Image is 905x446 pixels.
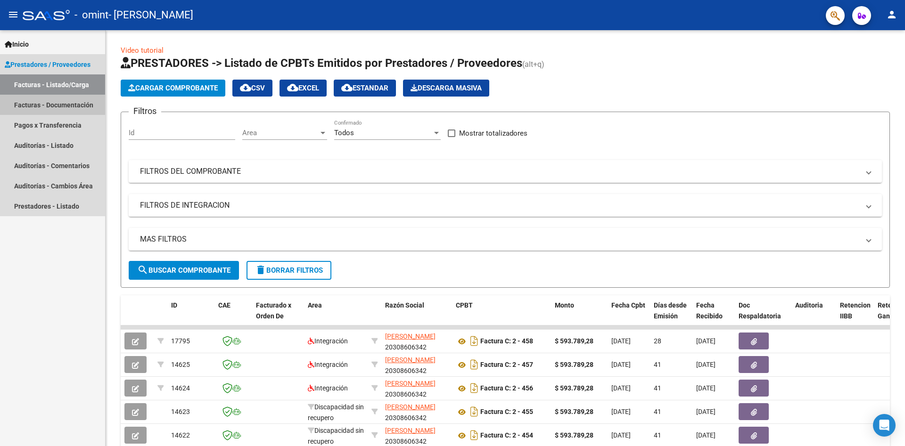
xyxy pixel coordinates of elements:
span: [DATE] [611,408,631,415]
span: Facturado x Orden De [256,301,291,320]
span: [DATE] [611,361,631,368]
datatable-header-cell: Auditoria [791,295,836,337]
div: 20308606342 [385,425,448,445]
span: Buscar Comprobante [137,266,230,275]
mat-expansion-panel-header: MAS FILTROS [129,228,882,251]
span: 41 [654,431,661,439]
i: Descargar documento [468,381,480,396]
button: Borrar Filtros [247,261,331,280]
span: Discapacidad sin recupero [308,403,364,422]
mat-icon: cloud_download [287,82,298,93]
span: 14625 [171,361,190,368]
strong: $ 593.789,28 [555,361,593,368]
span: Días desde Emisión [654,301,687,320]
span: Mostrar totalizadores [459,128,527,139]
span: Integración [308,384,348,392]
span: Retencion IIBB [840,301,871,320]
mat-icon: cloud_download [341,82,353,93]
span: [DATE] [611,431,631,439]
span: CPBT [456,301,473,309]
i: Descargar documento [468,428,480,443]
div: Open Intercom Messenger [873,414,896,437]
button: Estandar [334,80,396,97]
strong: $ 593.789,28 [555,384,593,392]
span: [DATE] [611,337,631,345]
app-download-masive: Descarga masiva de comprobantes (adjuntos) [403,80,489,97]
span: 41 [654,384,661,392]
div: 20308606342 [385,355,448,374]
a: Video tutorial [121,46,164,55]
div: 20308606342 [385,331,448,351]
i: Descargar documento [468,357,480,372]
span: Integración [308,361,348,368]
span: 14623 [171,408,190,415]
div: 20308606342 [385,378,448,398]
datatable-header-cell: CAE [214,295,252,337]
span: Integración [308,337,348,345]
span: Auditoria [795,301,823,309]
strong: Factura C: 2 - 458 [480,338,533,345]
span: 28 [654,337,661,345]
span: Doc Respaldatoria [739,301,781,320]
mat-expansion-panel-header: FILTROS DE INTEGRACION [129,194,882,217]
strong: $ 593.789,28 [555,408,593,415]
span: Area [308,301,322,309]
mat-panel-title: FILTROS DEL COMPROBANTE [140,166,859,177]
span: Fecha Recibido [696,301,723,320]
span: Monto [555,301,574,309]
datatable-header-cell: Días desde Emisión [650,295,692,337]
strong: Factura C: 2 - 456 [480,385,533,392]
strong: $ 593.789,28 [555,431,593,439]
span: EXCEL [287,84,319,92]
span: [DATE] [611,384,631,392]
span: [DATE] [696,384,716,392]
button: Cargar Comprobante [121,80,225,97]
span: 41 [654,408,661,415]
span: Inicio [5,39,29,49]
datatable-header-cell: Facturado x Orden De [252,295,304,337]
span: - [PERSON_NAME] [108,5,193,25]
datatable-header-cell: Fecha Recibido [692,295,735,337]
mat-icon: search [137,264,148,276]
span: [PERSON_NAME] [385,356,436,364]
span: PRESTADORES -> Listado de CPBTs Emitidos por Prestadores / Proveedores [121,57,522,70]
span: Area [242,129,319,137]
span: ID [171,301,177,309]
button: Buscar Comprobante [129,261,239,280]
span: 41 [654,361,661,368]
datatable-header-cell: Retencion IIBB [836,295,874,337]
span: 14624 [171,384,190,392]
mat-icon: delete [255,264,266,276]
strong: Factura C: 2 - 455 [480,408,533,416]
mat-icon: cloud_download [240,82,251,93]
span: Fecha Cpbt [611,301,645,309]
span: Estandar [341,84,388,92]
mat-panel-title: MAS FILTROS [140,234,859,244]
span: Discapacidad sin recupero [308,427,364,445]
span: [PERSON_NAME] [385,403,436,411]
span: [DATE] [696,361,716,368]
span: Cargar Comprobante [128,84,218,92]
span: CAE [218,301,230,309]
mat-icon: person [886,9,897,20]
datatable-header-cell: Razón Social [381,295,452,337]
datatable-header-cell: Monto [551,295,608,337]
button: Descarga Masiva [403,80,489,97]
strong: Factura C: 2 - 457 [480,361,533,369]
button: CSV [232,80,272,97]
div: 20308606342 [385,402,448,422]
span: - omint [74,5,108,25]
span: Razón Social [385,301,424,309]
span: [DATE] [696,431,716,439]
span: [PERSON_NAME] [385,427,436,434]
span: (alt+q) [522,60,544,69]
span: 17795 [171,337,190,345]
span: [DATE] [696,337,716,345]
span: Descarga Masiva [411,84,482,92]
mat-icon: menu [8,9,19,20]
span: [PERSON_NAME] [385,380,436,387]
span: Prestadores / Proveedores [5,59,90,70]
mat-expansion-panel-header: FILTROS DEL COMPROBANTE [129,160,882,183]
datatable-header-cell: Fecha Cpbt [608,295,650,337]
span: CSV [240,84,265,92]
